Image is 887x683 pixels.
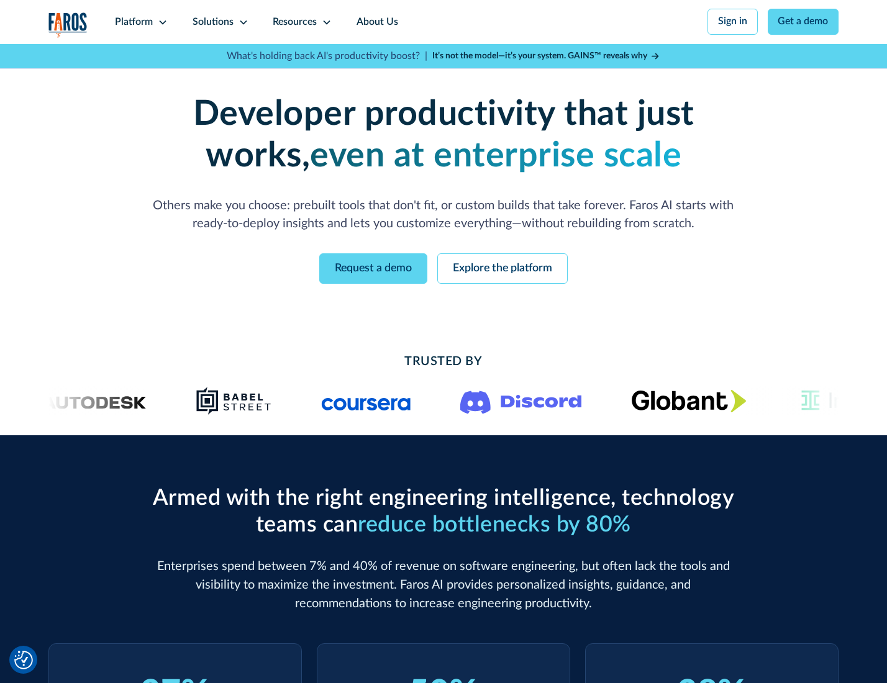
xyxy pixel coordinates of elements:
[432,52,647,60] strong: It’s not the model—it’s your system. GAINS™ reveals why
[768,9,839,35] a: Get a demo
[147,485,740,538] h2: Armed with the right engineering intelligence, technology teams can
[227,49,427,64] p: What's holding back AI's productivity boost? |
[437,253,568,284] a: Explore the platform
[432,50,661,63] a: It’s not the model—it’s your system. GAINS™ reveals why
[193,97,694,173] strong: Developer productivity that just works,
[14,651,33,669] img: Revisit consent button
[631,389,746,412] img: Globant's logo
[460,388,582,414] img: Logo of the communication platform Discord.
[147,353,740,371] h2: Trusted By
[707,9,758,35] a: Sign in
[273,15,317,30] div: Resources
[358,513,631,536] span: reduce bottlenecks by 80%
[310,138,681,173] strong: even at enterprise scale
[48,12,88,38] img: Logo of the analytics and reporting company Faros.
[48,12,88,38] a: home
[115,15,153,30] div: Platform
[321,391,411,411] img: Logo of the online learning platform Coursera.
[147,197,740,234] p: Others make you choose: prebuilt tools that don't fit, or custom builds that take forever. Faros ...
[193,15,234,30] div: Solutions
[14,651,33,669] button: Cookie Settings
[147,558,740,613] p: Enterprises spend between 7% and 40% of revenue on software engineering, but often lack the tools...
[319,253,427,284] a: Request a demo
[196,386,271,416] img: Babel Street logo png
